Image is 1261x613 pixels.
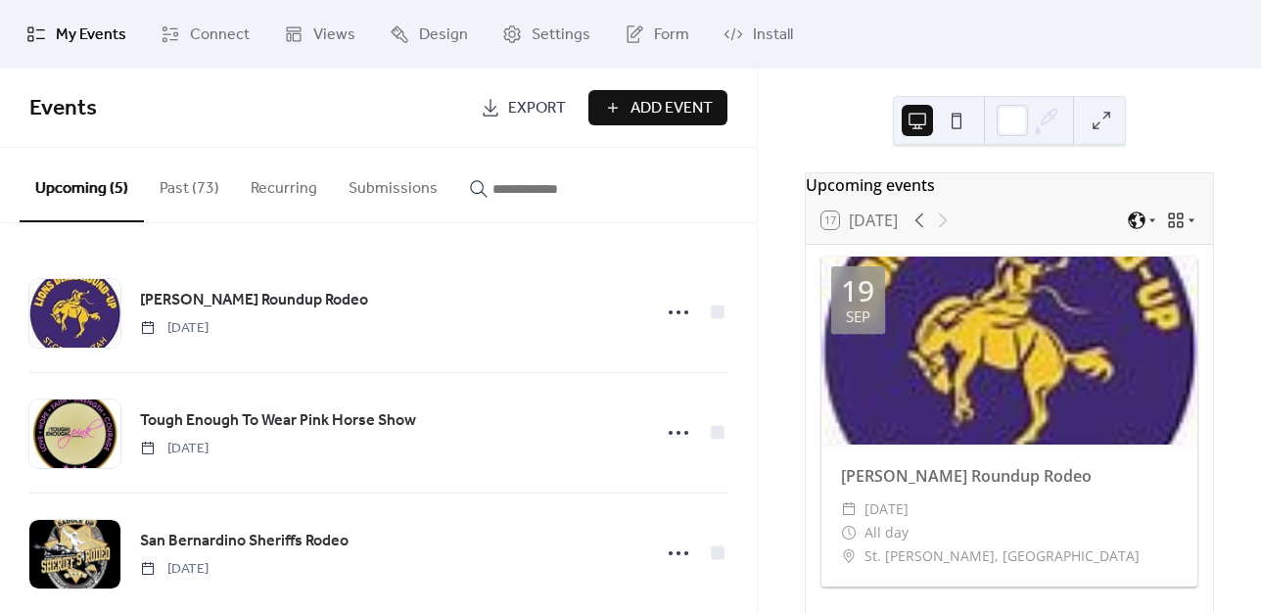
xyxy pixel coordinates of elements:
[864,544,1140,568] span: St. [PERSON_NAME], [GEOGRAPHIC_DATA]
[610,8,704,61] a: Form
[140,559,209,580] span: [DATE]
[488,8,605,61] a: Settings
[56,24,126,47] span: My Events
[654,24,689,47] span: Form
[140,288,368,313] a: [PERSON_NAME] Roundup Rodeo
[419,24,468,47] span: Design
[12,8,141,61] a: My Events
[140,409,416,433] span: Tough Enough To Wear Pink Horse Show
[140,529,349,554] a: San Bernardino Sheriffs Rodeo
[375,8,483,61] a: Design
[532,24,590,47] span: Settings
[140,530,349,553] span: San Bernardino Sheriffs Rodeo
[146,8,264,61] a: Connect
[235,148,333,220] button: Recurring
[466,90,581,125] a: Export
[140,439,209,459] span: [DATE]
[140,318,209,339] span: [DATE]
[269,8,370,61] a: Views
[841,497,857,521] div: ​
[841,276,874,306] div: 19
[709,8,808,61] a: Install
[753,24,793,47] span: Install
[630,97,713,120] span: Add Event
[333,148,453,220] button: Submissions
[190,24,250,47] span: Connect
[20,148,144,222] button: Upcoming (5)
[841,521,857,544] div: ​
[140,408,416,434] a: Tough Enough To Wear Pink Horse Show
[806,173,1213,197] div: Upcoming events
[313,24,355,47] span: Views
[864,521,909,544] span: All day
[144,148,235,220] button: Past (73)
[140,289,368,312] span: [PERSON_NAME] Roundup Rodeo
[846,309,870,324] div: Sep
[588,90,727,125] button: Add Event
[508,97,566,120] span: Export
[841,544,857,568] div: ​
[29,87,97,130] span: Events
[821,464,1197,488] div: [PERSON_NAME] Roundup Rodeo
[864,497,909,521] span: [DATE]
